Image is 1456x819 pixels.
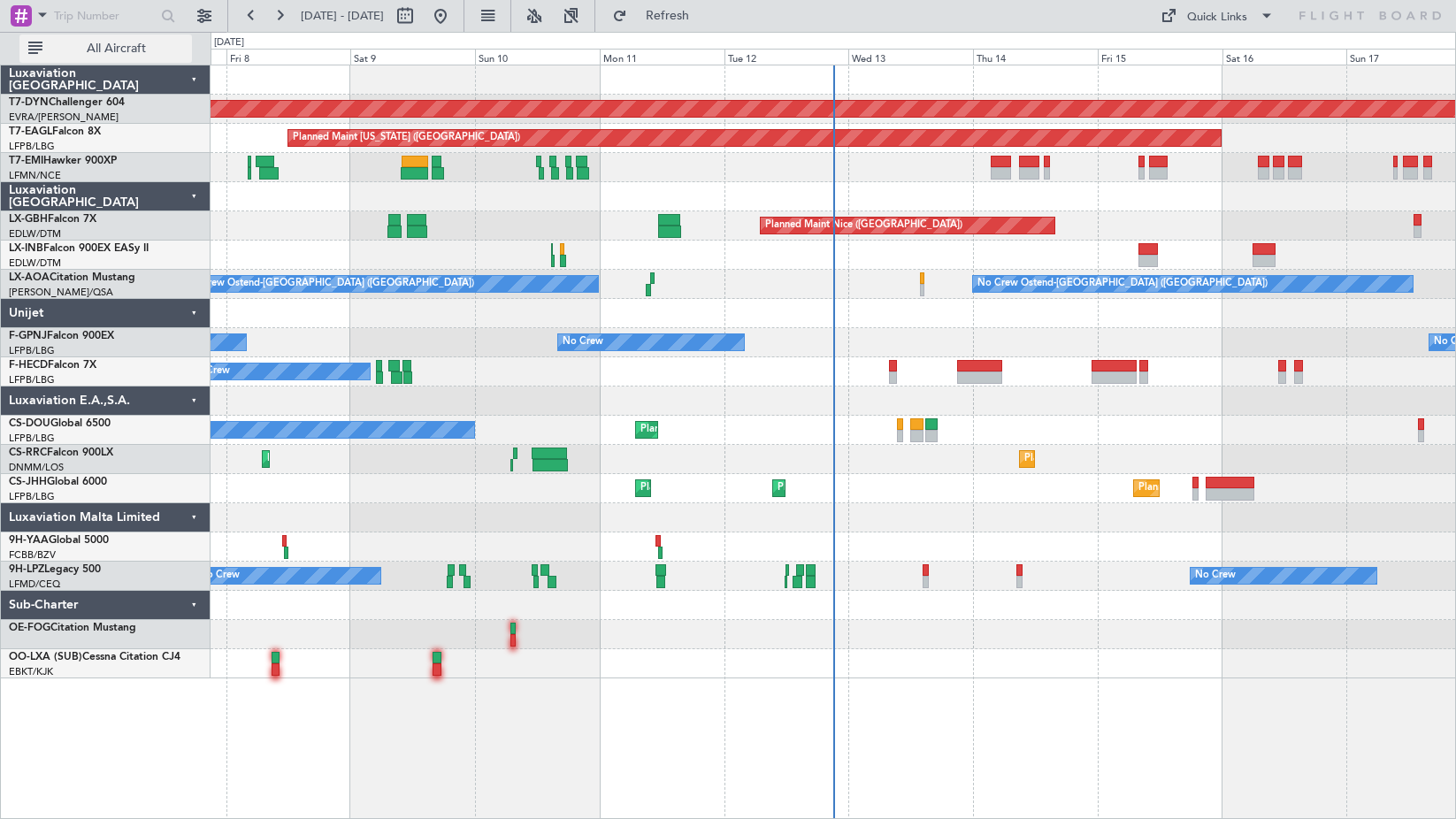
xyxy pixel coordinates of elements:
div: No Crew Ostend-[GEOGRAPHIC_DATA] ([GEOGRAPHIC_DATA]) [184,271,474,297]
a: EVRA/[PERSON_NAME] [9,111,119,124]
button: Refresh [604,2,710,30]
a: LFMD/CEQ [9,578,60,591]
input: Trip Number [54,3,156,29]
a: 9H-LPZLegacy 500 [9,564,101,575]
div: No Crew [563,329,603,356]
div: Sat 16 [1222,49,1347,65]
a: EDLW/DTM [9,256,61,270]
div: Fri 15 [1098,49,1222,65]
div: Planned Maint [GEOGRAPHIC_DATA] ([GEOGRAPHIC_DATA]) [640,417,919,443]
a: EBKT/KJK [9,665,53,678]
div: Planned Maint [GEOGRAPHIC_DATA] ([GEOGRAPHIC_DATA]) [1138,475,1417,501]
span: OE-FOG [9,623,50,633]
a: DNMM/LOS [9,461,64,474]
span: T7-DYN [9,97,49,108]
div: Planned Maint Lagos ([PERSON_NAME]) [1024,446,1207,472]
a: 9H-YAAGlobal 5000 [9,535,109,546]
a: LX-INBFalcon 900EX EASy II [9,243,149,254]
div: Planned Maint [GEOGRAPHIC_DATA] ([GEOGRAPHIC_DATA]) [778,475,1056,501]
div: Planned Maint Larnaca ([GEOGRAPHIC_DATA] Intl) [267,446,495,472]
a: CS-JHHGlobal 6000 [9,477,107,487]
div: No Crew [199,563,240,589]
div: Tue 12 [724,49,849,65]
a: CS-RRCFalcon 900LX [9,448,113,458]
div: Wed 13 [848,49,973,65]
a: LFPB/LBG [9,490,55,503]
a: T7-EAGLFalcon 8X [9,126,101,137]
div: Quick Links [1187,9,1247,27]
button: All Aircraft [19,34,192,63]
div: Mon 11 [600,49,724,65]
div: Planned Maint [US_STATE] ([GEOGRAPHIC_DATA]) [293,125,520,151]
a: LFPB/LBG [9,140,55,153]
span: F-GPNJ [9,331,47,341]
a: LFPB/LBG [9,432,55,445]
div: [DATE] [214,35,244,50]
a: OO-LXA (SUB)Cessna Citation CJ4 [9,652,180,662]
div: No Crew [1195,563,1236,589]
span: T7-EMI [9,156,43,166]
a: [PERSON_NAME]/QSA [9,286,113,299]
button: Quick Links [1152,2,1283,30]
a: LX-AOACitation Mustang [9,272,135,283]
span: Refresh [631,10,705,22]
span: 9H-LPZ [9,564,44,575]
a: F-HECDFalcon 7X [9,360,96,371]
a: OE-FOGCitation Mustang [9,623,136,633]
a: FCBB/BZV [9,548,56,562]
div: Fri 8 [226,49,351,65]
div: Planned Maint [GEOGRAPHIC_DATA] ([GEOGRAPHIC_DATA]) [640,475,919,501]
span: All Aircraft [46,42,187,55]
a: LFPB/LBG [9,344,55,357]
span: CS-JHH [9,477,47,487]
div: No Crew Ostend-[GEOGRAPHIC_DATA] ([GEOGRAPHIC_DATA]) [977,271,1268,297]
span: 9H-YAA [9,535,49,546]
div: Planned Maint Nice ([GEOGRAPHIC_DATA]) [765,212,962,239]
span: LX-AOA [9,272,50,283]
span: T7-EAGL [9,126,52,137]
a: T7-EMIHawker 900XP [9,156,117,166]
div: Sat 9 [350,49,475,65]
a: EDLW/DTM [9,227,61,241]
div: Thu 14 [973,49,1098,65]
span: [DATE] - [DATE] [301,8,384,24]
a: T7-DYNChallenger 604 [9,97,125,108]
span: CS-DOU [9,418,50,429]
span: CS-RRC [9,448,47,458]
a: F-GPNJFalcon 900EX [9,331,114,341]
span: LX-GBH [9,214,48,225]
span: OO-LXA (SUB) [9,652,82,662]
a: LX-GBHFalcon 7X [9,214,96,225]
a: LFPB/LBG [9,373,55,387]
span: F-HECD [9,360,48,371]
a: LFMN/NCE [9,169,61,182]
div: Sun 10 [475,49,600,65]
span: LX-INB [9,243,43,254]
a: CS-DOUGlobal 6500 [9,418,111,429]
